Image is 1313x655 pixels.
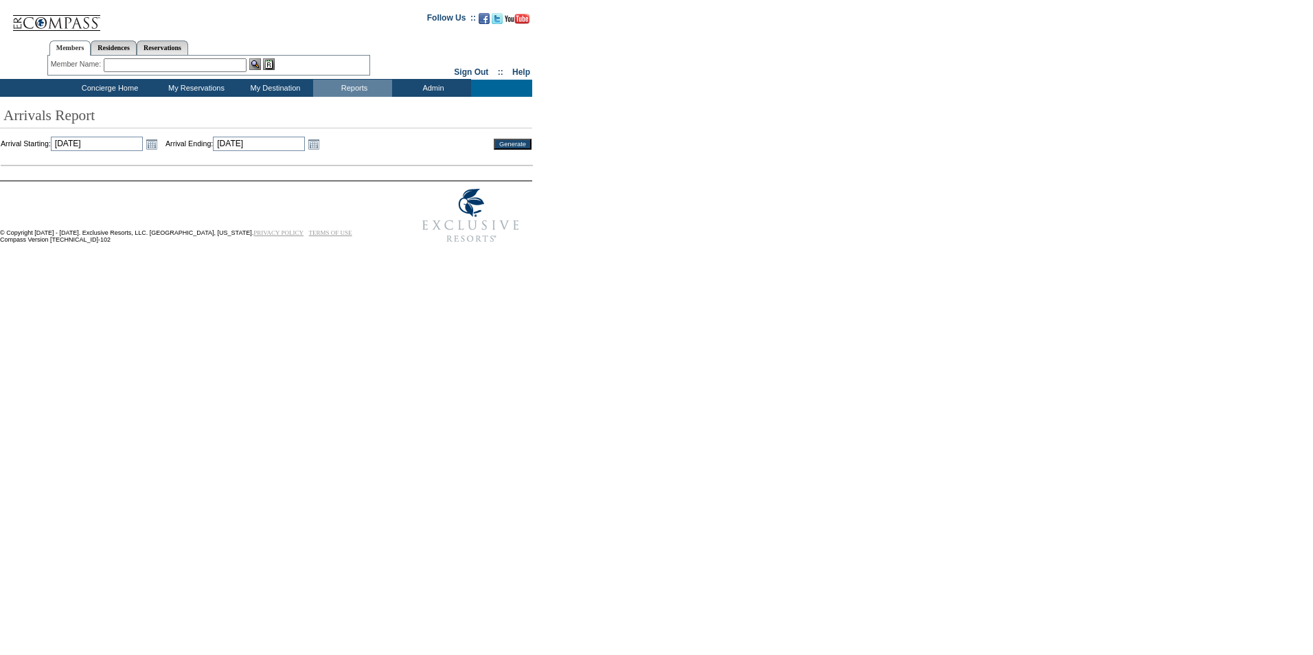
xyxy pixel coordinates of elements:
a: Subscribe to our YouTube Channel [505,17,529,25]
a: Reservations [137,41,188,55]
a: PRIVACY POLICY [253,229,304,236]
img: Subscribe to our YouTube Channel [505,14,529,24]
a: Help [512,67,530,77]
div: Member Name: [51,58,104,70]
td: Reports [313,80,392,97]
td: Follow Us :: [427,12,476,28]
img: Compass Home [12,3,101,32]
img: Exclusive Resorts [409,181,532,250]
td: Concierge Home [61,80,155,97]
img: View [249,58,261,70]
td: My Reservations [155,80,234,97]
a: Members [49,41,91,56]
a: Become our fan on Facebook [479,17,490,25]
a: TERMS OF USE [309,229,352,236]
span: :: [498,67,503,77]
a: Residences [91,41,137,55]
a: Follow us on Twitter [492,17,503,25]
img: Reservations [263,58,275,70]
td: Arrival Starting: Arrival Ending: [1,137,475,152]
td: My Destination [234,80,313,97]
a: Sign Out [454,67,488,77]
img: Become our fan on Facebook [479,13,490,24]
td: Admin [392,80,471,97]
a: Open the calendar popup. [306,137,321,152]
a: Open the calendar popup. [144,137,159,152]
img: Follow us on Twitter [492,13,503,24]
input: Generate [494,139,532,150]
